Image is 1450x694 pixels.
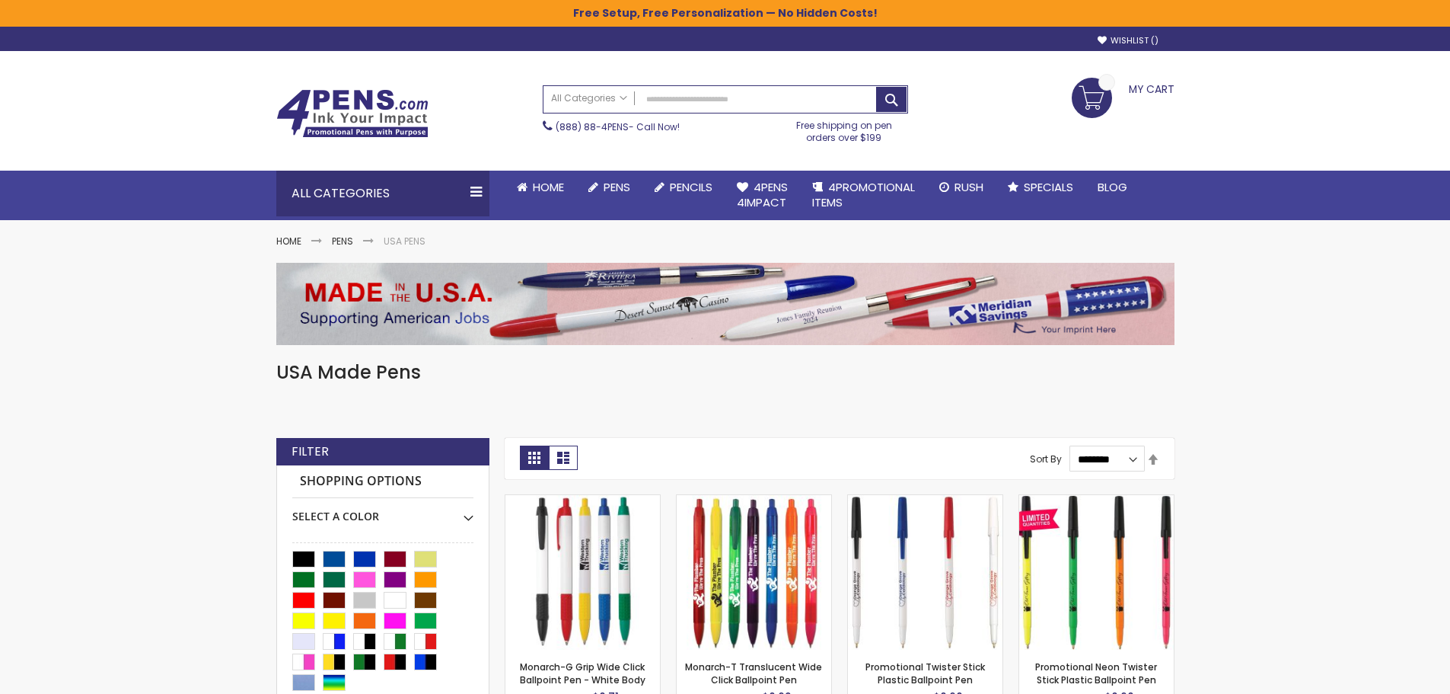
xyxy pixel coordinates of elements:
[1098,179,1127,195] span: Blog
[1019,495,1174,650] img: Promotional Neon Twister Stick Plastic Ballpoint Pen
[1098,35,1158,46] a: Wishlist
[276,171,489,216] div: All Categories
[677,494,831,507] a: Monarch-T Translucent Wide Click Ballpoint Pen
[604,179,630,195] span: Pens
[737,179,788,210] span: 4Pens 4impact
[1085,171,1139,204] a: Blog
[927,171,996,204] a: Rush
[848,495,1002,650] img: Promotional Twister Stick Plastic Ballpoint Pen
[725,171,800,220] a: 4Pens4impact
[533,179,564,195] span: Home
[505,494,660,507] a: Monarch-G Grip Wide Click Ballpoint Pen - White Body
[520,446,549,470] strong: Grid
[556,120,680,133] span: - Call Now!
[996,171,1085,204] a: Specials
[292,465,473,498] strong: Shopping Options
[505,171,576,204] a: Home
[1035,660,1157,686] a: Promotional Neon Twister Stick Plastic Ballpoint Pen
[1019,494,1174,507] a: Promotional Neon Twister Stick Plastic Ballpoint Pen
[276,89,429,138] img: 4Pens Custom Pens and Promotional Products
[384,235,425,248] strong: USA Pens
[642,171,725,204] a: Pencils
[576,171,642,204] a: Pens
[556,120,629,133] a: (888) 88-4PENS
[276,235,301,248] a: Home
[954,179,983,195] span: Rush
[848,494,1002,507] a: Promotional Twister Stick Plastic Ballpoint Pen
[551,92,627,104] span: All Categories
[800,171,927,220] a: 4PROMOTIONALITEMS
[670,179,712,195] span: Pencils
[276,263,1174,345] img: USA Pens
[1030,453,1062,465] label: Sort By
[276,360,1174,385] h1: USA Made Pens
[292,443,329,460] strong: Filter
[780,114,908,144] div: Free shipping on pen orders over $199
[685,660,822,686] a: Monarch-T Translucent Wide Click Ballpoint Pen
[292,498,473,524] div: Select A Color
[520,660,645,686] a: Monarch-G Grip Wide Click Ballpoint Pen - White Body
[812,179,915,210] span: 4PROMOTIONAL ITEMS
[677,495,831,650] img: Monarch-T Translucent Wide Click Ballpoint Pen
[505,495,660,650] img: Monarch-G Grip Wide Click Ballpoint Pen - White Body
[543,86,635,111] a: All Categories
[1024,179,1073,195] span: Specials
[332,235,353,248] a: Pens
[865,660,985,686] a: Promotional Twister Stick Plastic Ballpoint Pen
